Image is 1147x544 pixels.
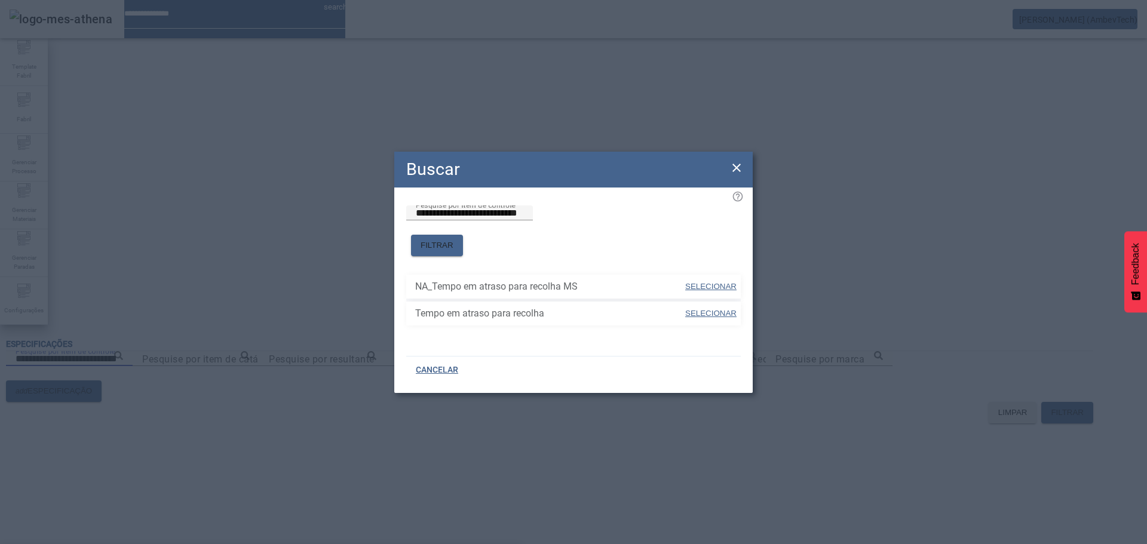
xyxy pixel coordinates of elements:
span: Tempo em atraso para recolha [415,306,684,321]
button: CANCELAR [406,359,468,381]
mat-label: Pesquise por item de controle [416,201,516,209]
button: Feedback - Mostrar pesquisa [1124,231,1147,312]
span: SELECIONAR [685,309,737,318]
span: NA_Tempo em atraso para recolha MS [415,279,684,294]
button: SELECIONAR [684,276,738,297]
span: FILTRAR [421,239,453,251]
span: Feedback [1130,243,1141,285]
button: FILTRAR [411,235,463,256]
button: SELECIONAR [684,303,738,324]
span: SELECIONAR [685,282,737,291]
h2: Buscar [406,156,460,182]
span: CANCELAR [416,364,458,376]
